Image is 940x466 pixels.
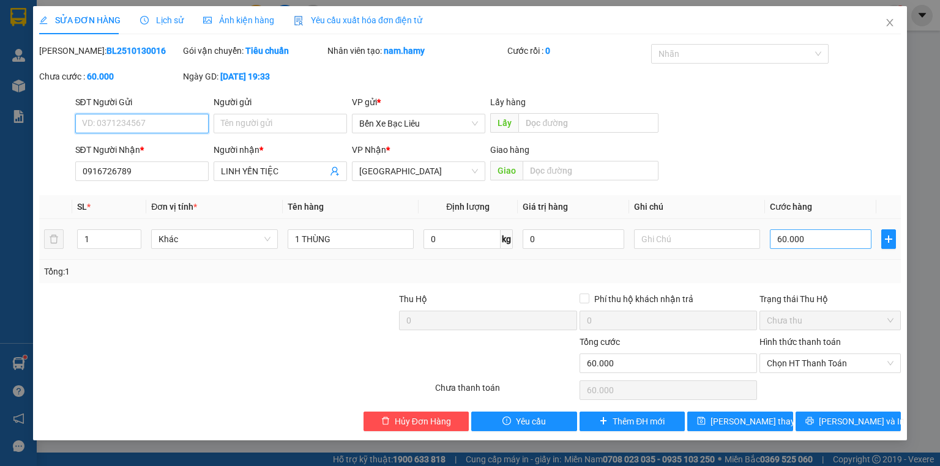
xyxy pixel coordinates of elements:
span: [PERSON_NAME] thay đổi [711,415,808,428]
span: SL [77,202,87,212]
button: plus [881,229,896,249]
button: save[PERSON_NAME] thay đổi [687,412,793,431]
div: Người gửi [214,95,347,109]
div: Chưa cước : [39,70,181,83]
span: Cước hàng [770,202,812,212]
span: picture [203,16,212,24]
th: Ghi chú [629,195,765,219]
span: Yêu cầu xuất hóa đơn điện tử [294,15,423,25]
div: Tổng: 1 [44,265,364,278]
li: 0946 508 595 [6,42,233,57]
span: Yêu cầu [516,415,546,428]
span: Bến Xe Bạc Liêu [359,114,478,133]
span: Hủy Đơn Hàng [395,415,451,428]
img: icon [294,16,304,26]
span: kg [501,229,513,249]
span: phone [70,45,80,54]
span: Chọn HT Thanh Toán [767,354,893,372]
span: edit [39,16,48,24]
span: plus [882,234,895,244]
span: Đơn vị tính [151,202,197,212]
span: Thêm ĐH mới [613,415,665,428]
span: VP Nhận [352,145,386,155]
button: printer[PERSON_NAME] và In [796,412,901,431]
label: Hình thức thanh toán [759,337,841,347]
b: BL2510130016 [106,46,166,56]
div: SĐT Người Nhận [75,143,209,157]
li: 995 [PERSON_NAME] [6,27,233,42]
div: SĐT Người Gửi [75,95,209,109]
b: Tiêu chuẩn [245,46,289,56]
span: Chưa thu [767,311,893,330]
div: Chưa thanh toán [434,381,578,402]
span: SỬA ĐƠN HÀNG [39,15,121,25]
div: [PERSON_NAME]: [39,44,181,57]
span: environment [70,29,80,39]
b: Nhà Xe Hà My [70,8,163,23]
div: VP gửi [352,95,485,109]
div: Nhân viên tạo: [327,44,505,57]
b: GỬI : Bến Xe Bạc Liêu [6,76,170,97]
span: save [697,416,706,426]
button: exclamation-circleYêu cầu [471,412,577,431]
span: Phí thu hộ khách nhận trả [589,292,698,306]
b: [DATE] 19:33 [220,72,270,81]
span: Lấy hàng [490,97,526,107]
span: Định lượng [446,202,490,212]
span: Khác [159,230,270,248]
button: Close [873,6,907,40]
span: Thu Hộ [399,294,427,304]
div: Gói vận chuyển: [183,44,324,57]
span: clock-circle [140,16,149,24]
span: Tổng cước [580,337,620,347]
b: 0 [545,46,550,56]
span: delete [381,416,390,426]
button: delete [44,229,64,249]
span: [PERSON_NAME] và In [819,415,905,428]
input: Dọc đường [523,161,658,180]
input: VD: Bàn, Ghế [288,229,414,249]
span: Lịch sử [140,15,184,25]
input: Dọc đường [518,113,658,133]
div: Trạng thái Thu Hộ [759,292,901,306]
span: exclamation-circle [502,416,511,426]
span: Lấy [490,113,518,133]
button: deleteHủy Đơn Hàng [364,412,469,431]
button: plusThêm ĐH mới [580,412,685,431]
div: Ngày GD: [183,70,324,83]
div: Người nhận [214,143,347,157]
span: close [885,18,895,28]
span: Ảnh kiện hàng [203,15,274,25]
span: Tên hàng [288,202,324,212]
input: Ghi Chú [634,229,760,249]
span: Sài Gòn [359,162,478,180]
span: plus [599,416,608,426]
span: Giao [490,161,523,180]
b: 60.000 [87,72,114,81]
span: user-add [330,166,340,176]
span: printer [805,416,814,426]
b: nam.hamy [384,46,425,56]
div: Cước rồi : [507,44,649,57]
span: Giao hàng [490,145,529,155]
span: Giá trị hàng [523,202,568,212]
